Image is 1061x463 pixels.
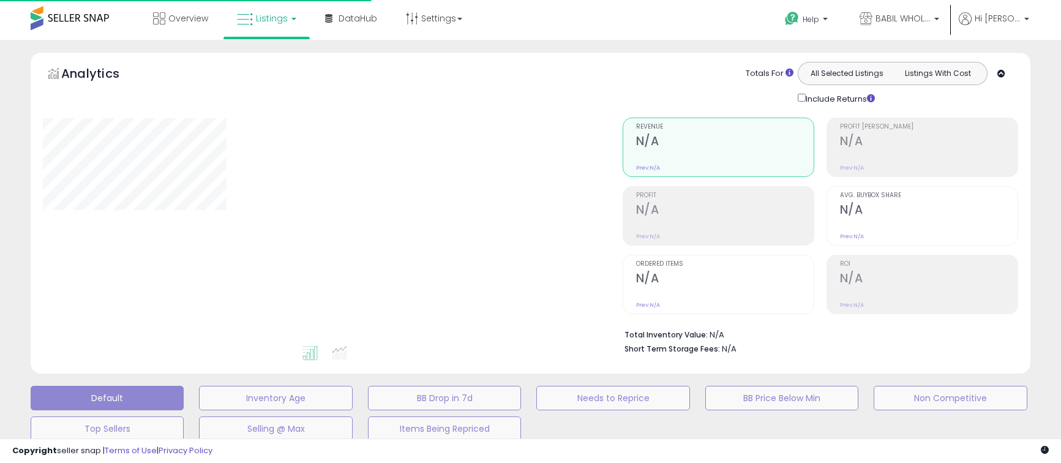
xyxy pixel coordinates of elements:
[840,164,864,171] small: Prev: N/A
[624,326,1009,341] li: N/A
[784,11,800,26] i: Get Help
[722,343,737,355] span: N/A
[339,12,377,24] span: DataHub
[840,271,1018,288] h2: N/A
[840,203,1018,219] h2: N/A
[789,91,890,105] div: Include Returns
[840,134,1018,151] h2: N/A
[975,12,1021,24] span: Hi [PERSON_NAME]
[775,2,840,40] a: Help
[636,124,814,130] span: Revenue
[636,134,814,151] h2: N/A
[168,12,208,24] span: Overview
[368,416,521,441] button: Items Being Repriced
[636,164,660,171] small: Prev: N/A
[636,271,814,288] h2: N/A
[61,65,143,85] h5: Analytics
[12,445,212,457] div: seller snap | |
[12,445,57,456] strong: Copyright
[746,68,793,80] div: Totals For
[536,386,689,410] button: Needs to Reprice
[256,12,288,24] span: Listings
[636,233,660,240] small: Prev: N/A
[624,344,720,354] b: Short Term Storage Fees:
[840,233,864,240] small: Prev: N/A
[199,416,352,441] button: Selling @ Max
[875,12,931,24] span: BABIL WHOLESALE
[199,386,352,410] button: Inventory Age
[636,261,814,268] span: Ordered Items
[840,301,864,309] small: Prev: N/A
[801,66,893,81] button: All Selected Listings
[705,386,858,410] button: BB Price Below Min
[636,203,814,219] h2: N/A
[840,124,1018,130] span: Profit [PERSON_NAME]
[874,386,1027,410] button: Non Competitive
[368,386,521,410] button: BB Drop in 7d
[803,14,819,24] span: Help
[959,12,1029,40] a: Hi [PERSON_NAME]
[892,66,983,81] button: Listings With Cost
[624,329,708,340] b: Total Inventory Value:
[840,192,1018,199] span: Avg. Buybox Share
[31,386,184,410] button: Default
[840,261,1018,268] span: ROI
[636,301,660,309] small: Prev: N/A
[636,192,814,199] span: Profit
[31,416,184,441] button: Top Sellers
